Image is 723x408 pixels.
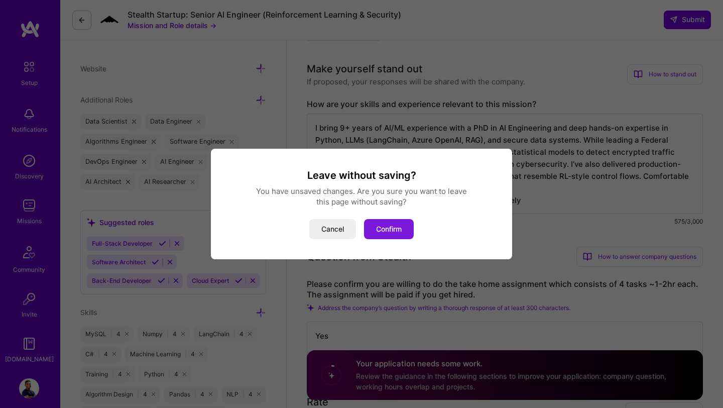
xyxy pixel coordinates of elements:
[223,186,500,196] div: You have unsaved changes. Are you sure you want to leave
[309,219,356,239] button: Cancel
[364,219,414,239] button: Confirm
[211,149,512,259] div: modal
[223,169,500,182] h3: Leave without saving?
[223,196,500,207] div: this page without saving?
